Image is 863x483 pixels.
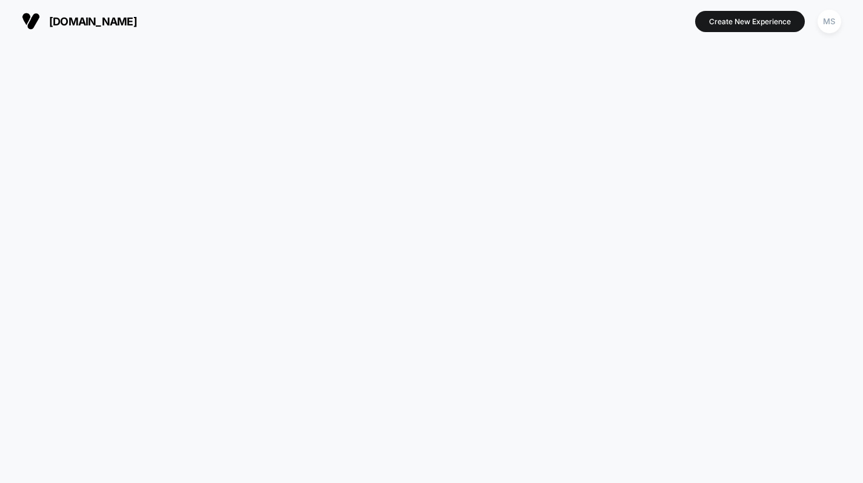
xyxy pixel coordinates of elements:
[18,11,141,31] button: [DOMAIN_NAME]
[22,12,40,30] img: Visually logo
[814,9,845,34] button: MS
[695,11,805,32] button: Create New Experience
[818,10,841,33] div: MS
[49,15,137,28] span: [DOMAIN_NAME]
